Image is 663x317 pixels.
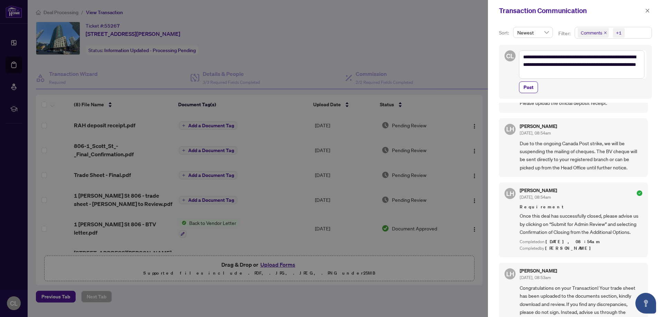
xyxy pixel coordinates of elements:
[506,51,514,61] span: CL
[506,124,514,134] span: LH
[520,268,557,273] h5: [PERSON_NAME]
[520,139,642,172] span: Due to the ongoing Canada Post strike, we will be suspending the mailing of cheques. The BV chequ...
[520,239,642,245] div: Completed on
[517,27,549,38] span: Newest
[520,99,642,107] span: Please upload the official deposit receipt.
[578,28,609,38] span: Comments
[523,82,534,93] span: Post
[499,6,643,16] div: Transaction Communication
[604,31,607,34] span: close
[558,30,571,37] p: Filter:
[581,29,602,36] span: Comments
[520,212,642,236] span: Once this deal has successfully closed, please advise us by clicking on “Submit for Admin Review”...
[545,245,595,251] span: [PERSON_NAME]
[520,188,557,193] h5: [PERSON_NAME]
[520,204,642,210] span: Requirement
[520,130,551,136] span: [DATE], 08:54am
[520,275,551,280] span: [DATE], 08:53am
[519,81,538,93] button: Post
[506,189,514,198] span: LH
[506,269,514,279] span: LH
[520,124,557,129] h5: [PERSON_NAME]
[616,29,622,36] div: +1
[520,195,551,200] span: [DATE], 08:54am
[499,29,510,37] p: Sort:
[635,293,656,314] button: Open asap
[637,190,642,196] span: check-circle
[546,239,601,245] span: [DATE], 08:54am
[520,245,642,252] div: Completed by
[645,8,650,13] span: close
